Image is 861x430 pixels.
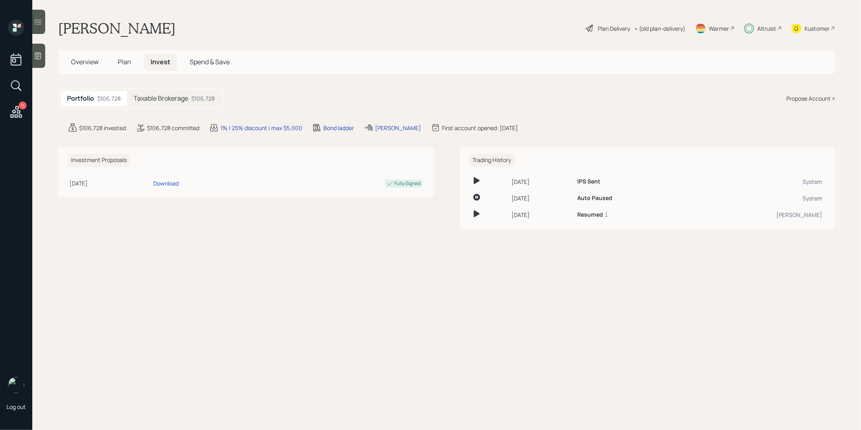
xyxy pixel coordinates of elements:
[58,19,176,37] h1: [PERSON_NAME]
[577,211,603,218] h6: Resumed
[79,124,126,132] div: $106,728 invested
[68,154,130,167] h6: Investment Proposals
[688,211,822,219] div: [PERSON_NAME]
[97,94,121,103] div: $106,728
[511,211,571,219] div: [DATE]
[598,24,630,33] div: Plan Delivery
[8,377,24,393] img: treva-nostdahl-headshot.png
[577,178,600,185] h6: IPS Sent
[220,124,302,132] div: 1% | 25% discount | max $5,000
[688,177,822,186] div: System
[71,57,98,66] span: Overview
[709,24,729,33] div: Warmer
[375,124,421,132] div: [PERSON_NAME]
[147,124,199,132] div: $106,728 committed
[153,179,179,188] div: Download
[323,124,354,132] div: Bond ladder
[511,177,571,186] div: [DATE]
[688,194,822,202] div: System
[19,101,27,110] div: 11
[395,180,421,187] div: Fully Signed
[151,57,170,66] span: Invest
[577,195,612,202] h6: Auto Paused
[469,154,515,167] h6: Trading History
[786,94,835,103] div: Propose Account +
[191,94,215,103] div: $106,728
[757,24,776,33] div: Altruist
[69,179,150,188] div: [DATE]
[6,403,26,411] div: Log out
[190,57,230,66] span: Spend & Save
[804,24,830,33] div: Kustomer
[134,95,188,102] h5: Taxable Brokerage
[67,95,94,102] h5: Portfolio
[118,57,131,66] span: Plan
[634,24,685,33] div: • (old plan-delivery)
[511,194,571,202] div: [DATE]
[442,124,518,132] div: First account opened: [DATE]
